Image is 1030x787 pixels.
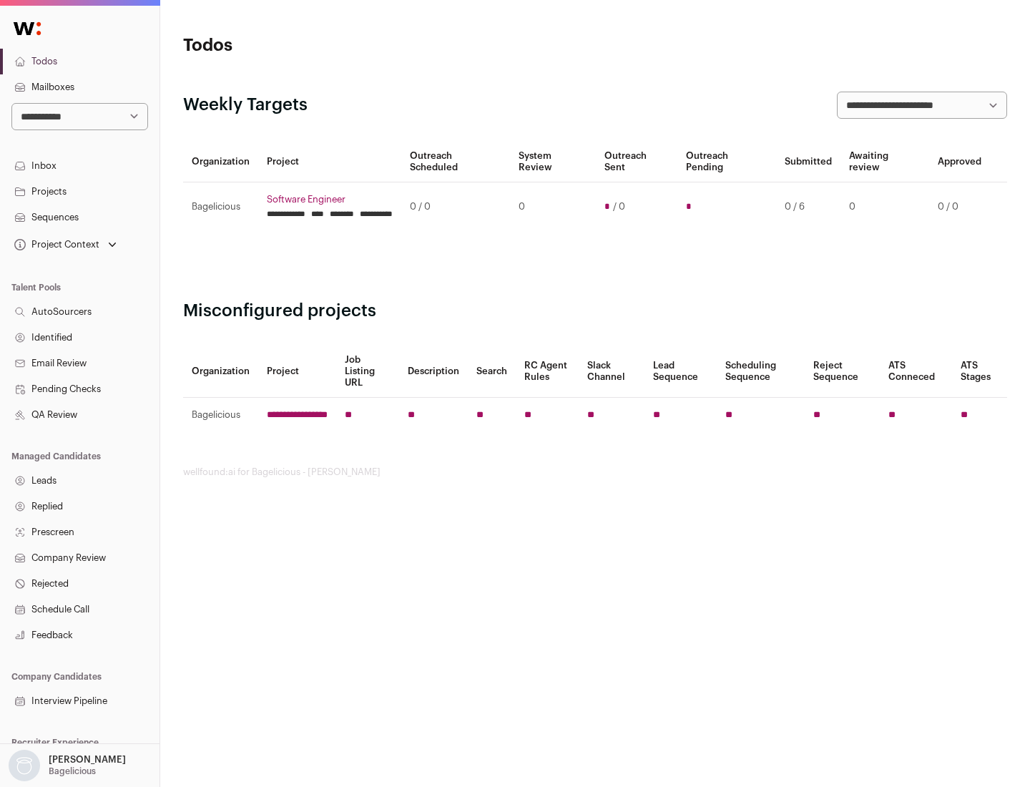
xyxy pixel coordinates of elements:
[596,142,678,182] th: Outreach Sent
[776,182,840,232] td: 0 / 6
[677,142,775,182] th: Outreach Pending
[183,34,458,57] h1: Todos
[468,346,516,398] th: Search
[840,182,929,232] td: 0
[183,94,308,117] h2: Weekly Targets
[929,142,990,182] th: Approved
[183,346,258,398] th: Organization
[510,142,595,182] th: System Review
[840,142,929,182] th: Awaiting review
[579,346,644,398] th: Slack Channel
[49,754,126,766] p: [PERSON_NAME]
[183,398,258,433] td: Bagelicious
[267,194,393,205] a: Software Engineer
[952,346,1007,398] th: ATS Stages
[49,766,96,777] p: Bagelicious
[6,750,129,781] button: Open dropdown
[336,346,399,398] th: Job Listing URL
[929,182,990,232] td: 0 / 0
[644,346,717,398] th: Lead Sequence
[183,466,1007,478] footer: wellfound:ai for Bagelicious - [PERSON_NAME]
[776,142,840,182] th: Submitted
[11,235,119,255] button: Open dropdown
[401,182,510,232] td: 0 / 0
[183,300,1007,323] h2: Misconfigured projects
[516,346,578,398] th: RC Agent Rules
[258,142,401,182] th: Project
[11,239,99,250] div: Project Context
[183,182,258,232] td: Bagelicious
[510,182,595,232] td: 0
[717,346,805,398] th: Scheduling Sequence
[183,142,258,182] th: Organization
[401,142,510,182] th: Outreach Scheduled
[880,346,951,398] th: ATS Conneced
[805,346,881,398] th: Reject Sequence
[613,201,625,212] span: / 0
[258,346,336,398] th: Project
[6,14,49,43] img: Wellfound
[9,750,40,781] img: nopic.png
[399,346,468,398] th: Description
